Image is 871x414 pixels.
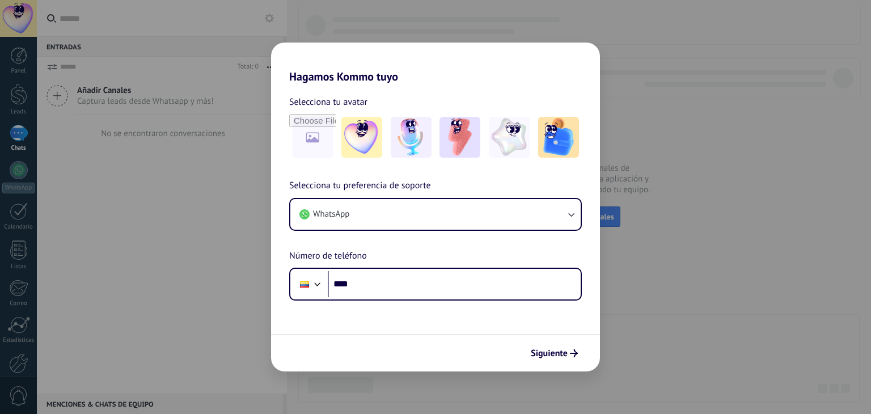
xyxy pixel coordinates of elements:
[313,209,349,220] span: WhatsApp
[489,117,530,158] img: -4.jpeg
[294,272,315,296] div: Ecuador: + 593
[538,117,579,158] img: -5.jpeg
[271,43,600,83] h2: Hagamos Kommo tuyo
[289,179,431,193] span: Selecciona tu preferencia de soporte
[531,349,568,357] span: Siguiente
[439,117,480,158] img: -3.jpeg
[290,199,581,230] button: WhatsApp
[526,344,583,363] button: Siguiente
[391,117,432,158] img: -2.jpeg
[289,95,367,109] span: Selecciona tu avatar
[289,249,367,264] span: Número de teléfono
[341,117,382,158] img: -1.jpeg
